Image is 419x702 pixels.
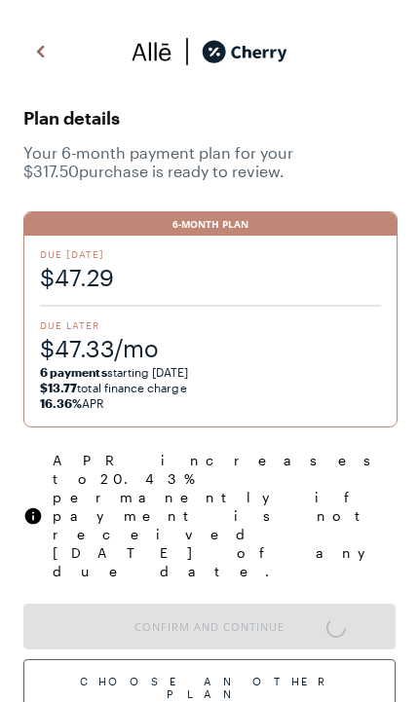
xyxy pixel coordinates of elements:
img: svg%3e [29,37,53,66]
img: svg%3e [172,37,202,66]
img: cherry_black_logo-DrOE_MJI.svg [202,37,287,66]
span: Due Later [40,318,381,332]
span: starting [DATE] total finance charge APR [40,364,381,411]
span: Plan details [23,102,396,133]
div: 6-Month Plan [24,212,397,236]
strong: 16.36% [40,396,82,410]
strong: $13.77 [40,381,77,394]
span: APR increases to 20.43 % permanently if payment is not received [DATE] of any due date. [53,451,396,580]
span: Due [DATE] [40,247,381,261]
span: $47.33/mo [40,332,381,364]
img: svg%3e [23,506,43,526]
strong: 6 payments [40,365,107,379]
button: Confirm and Continue [23,604,396,649]
span: $47.29 [40,261,381,293]
img: svg%3e [132,37,172,66]
span: Your 6 -month payment plan for your $317.50 purchase is ready to review. [23,143,396,180]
